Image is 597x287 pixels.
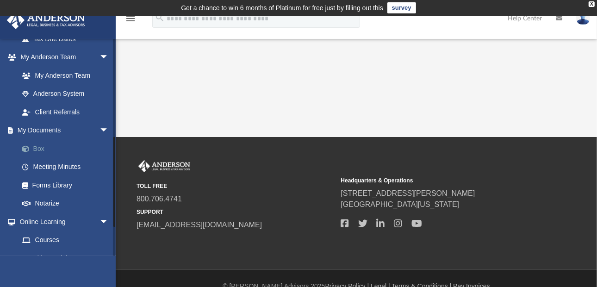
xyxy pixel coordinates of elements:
i: menu [125,13,136,24]
a: Box [13,139,123,158]
a: [STREET_ADDRESS][PERSON_NAME] [341,189,475,197]
a: Notarize [13,194,123,213]
a: Video Training [13,249,113,268]
a: 800.706.4741 [137,195,182,203]
div: Get a chance to win 6 months of Platinum for free just by filling out this [181,2,383,13]
small: Headquarters & Operations [341,176,539,185]
a: menu [125,18,136,24]
a: Forms Library [13,176,118,194]
div: close [589,1,595,7]
a: Anderson System [13,85,118,103]
img: User Pic [576,12,590,25]
a: Client Referrals [13,103,118,121]
a: Meeting Minutes [13,158,123,176]
a: [GEOGRAPHIC_DATA][US_STATE] [341,200,460,208]
small: TOLL FREE [137,182,335,190]
a: survey [387,2,416,13]
span: arrow_drop_down [99,212,118,231]
a: [EMAIL_ADDRESS][DOMAIN_NAME] [137,221,262,229]
small: SUPPORT [137,208,335,216]
a: My Documentsarrow_drop_down [6,121,123,140]
img: Anderson Advisors Platinum Portal [4,11,88,29]
a: My Anderson Team [13,66,113,85]
span: arrow_drop_down [99,48,118,67]
a: Courses [13,231,118,250]
a: Online Learningarrow_drop_down [6,212,118,231]
i: search [155,12,165,23]
span: arrow_drop_down [99,121,118,140]
img: Anderson Advisors Platinum Portal [137,160,192,172]
a: My Anderson Teamarrow_drop_down [6,48,118,67]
